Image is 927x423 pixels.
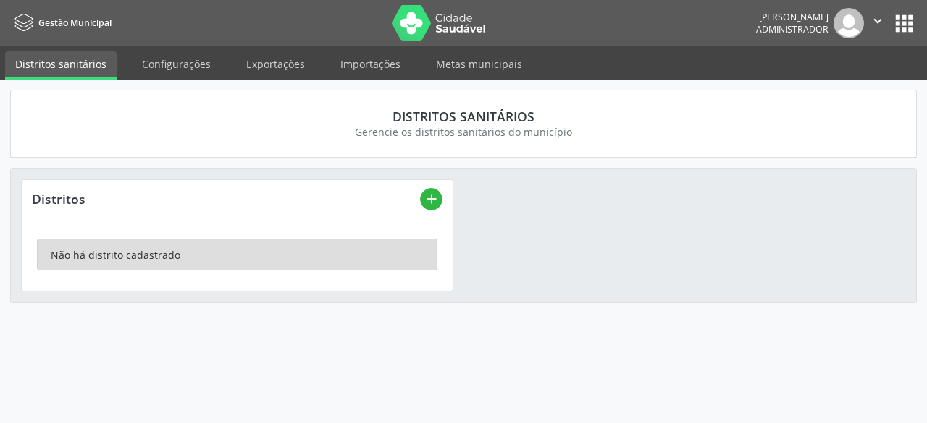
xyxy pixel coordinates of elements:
[5,51,117,80] a: Distritos sanitários
[870,13,886,29] i: 
[37,239,437,270] div: Não há distrito cadastrado
[10,11,112,35] a: Gestão Municipal
[426,51,532,77] a: Metas municipais
[31,108,896,124] div: Distritos sanitários
[236,51,315,77] a: Exportações
[756,11,829,23] div: [PERSON_NAME]
[32,191,420,207] div: Distritos
[31,124,896,140] div: Gerencie os distritos sanitários do município
[864,8,892,38] button: 
[834,8,864,38] img: img
[892,11,917,36] button: apps
[38,17,112,29] span: Gestão Municipal
[756,23,829,35] span: Administrador
[330,51,411,77] a: Importações
[424,191,440,207] i: add
[132,51,221,77] a: Configurações
[420,188,442,210] button: add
